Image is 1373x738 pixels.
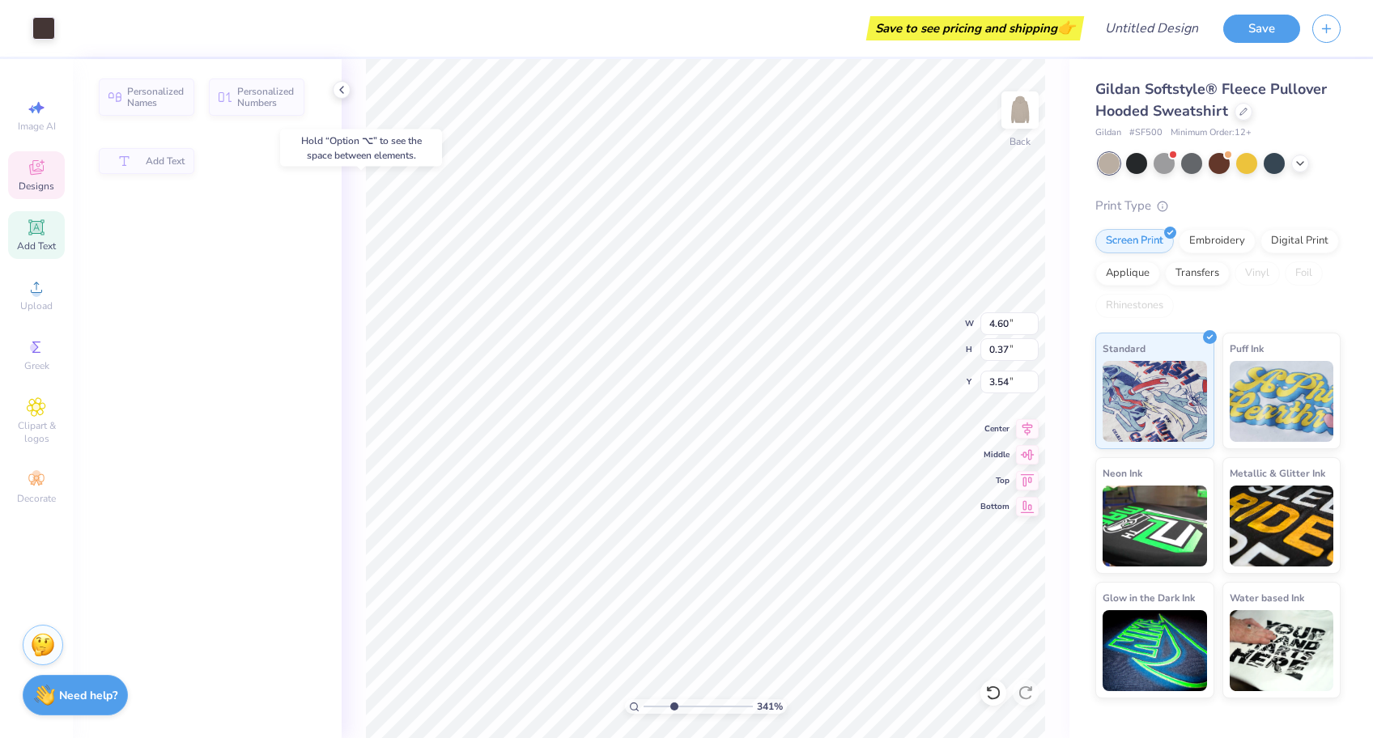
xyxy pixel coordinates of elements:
[1260,229,1339,253] div: Digital Print
[757,699,783,714] span: 341 %
[59,688,117,703] strong: Need help?
[1165,261,1230,286] div: Transfers
[1095,197,1341,215] div: Print Type
[1095,229,1174,253] div: Screen Print
[146,155,185,167] span: Add Text
[1010,134,1031,149] div: Back
[870,16,1080,40] div: Save to see pricing and shipping
[1129,126,1163,140] span: # SF500
[237,86,295,108] span: Personalized Numbers
[980,501,1010,512] span: Bottom
[1095,294,1174,318] div: Rhinestones
[1095,261,1160,286] div: Applique
[127,86,185,108] span: Personalized Names
[1171,126,1252,140] span: Minimum Order: 12 +
[1230,486,1334,566] img: Metallic & Glitter Ink
[19,180,54,193] span: Designs
[1004,94,1036,126] img: Back
[1103,464,1142,481] span: Neon Ink
[1235,261,1280,286] div: Vinyl
[1230,589,1304,606] span: Water based Ink
[1103,340,1146,357] span: Standard
[1103,486,1207,566] img: Neon Ink
[20,299,53,312] span: Upload
[17,492,56,505] span: Decorate
[1103,589,1195,606] span: Glow in the Dark Ink
[1103,361,1207,442] img: Standard
[8,419,65,445] span: Clipart & logos
[1103,610,1207,691] img: Glow in the Dark Ink
[1092,12,1211,45] input: Untitled Design
[280,129,442,167] div: Hold “Option ⌥” to see the space between elements.
[1095,79,1327,121] span: Gildan Softstyle® Fleece Pullover Hooded Sweatshirt
[980,449,1010,460] span: Middle
[1230,361,1334,442] img: Puff Ink
[1057,18,1075,37] span: 👉
[1230,610,1334,691] img: Water based Ink
[1230,340,1264,357] span: Puff Ink
[1223,15,1300,43] button: Save
[980,423,1010,435] span: Center
[24,359,49,372] span: Greek
[18,120,56,133] span: Image AI
[17,240,56,252] span: Add Text
[1230,464,1325,481] span: Metallic & Glitter Ink
[1095,126,1121,140] span: Gildan
[980,475,1010,486] span: Top
[1179,229,1256,253] div: Embroidery
[1285,261,1323,286] div: Foil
